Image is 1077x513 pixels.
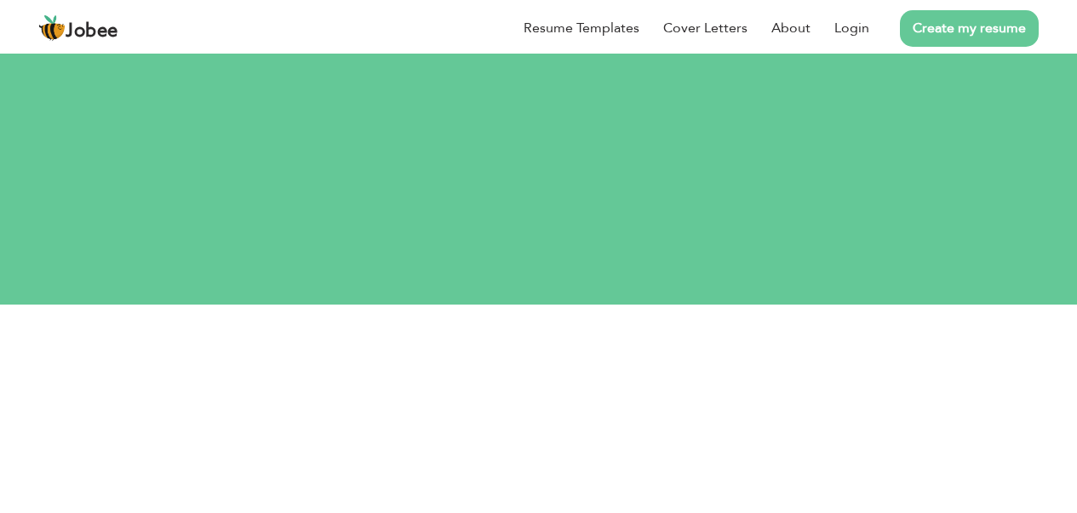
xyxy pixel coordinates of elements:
a: Create my resume [900,10,1039,47]
a: Login [834,18,869,38]
a: Cover Letters [663,18,748,38]
a: Resume Templates [524,18,639,38]
a: About [771,18,811,38]
span: Jobee [66,22,118,41]
img: jobee.io [38,14,66,42]
a: Jobee [38,14,118,42]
